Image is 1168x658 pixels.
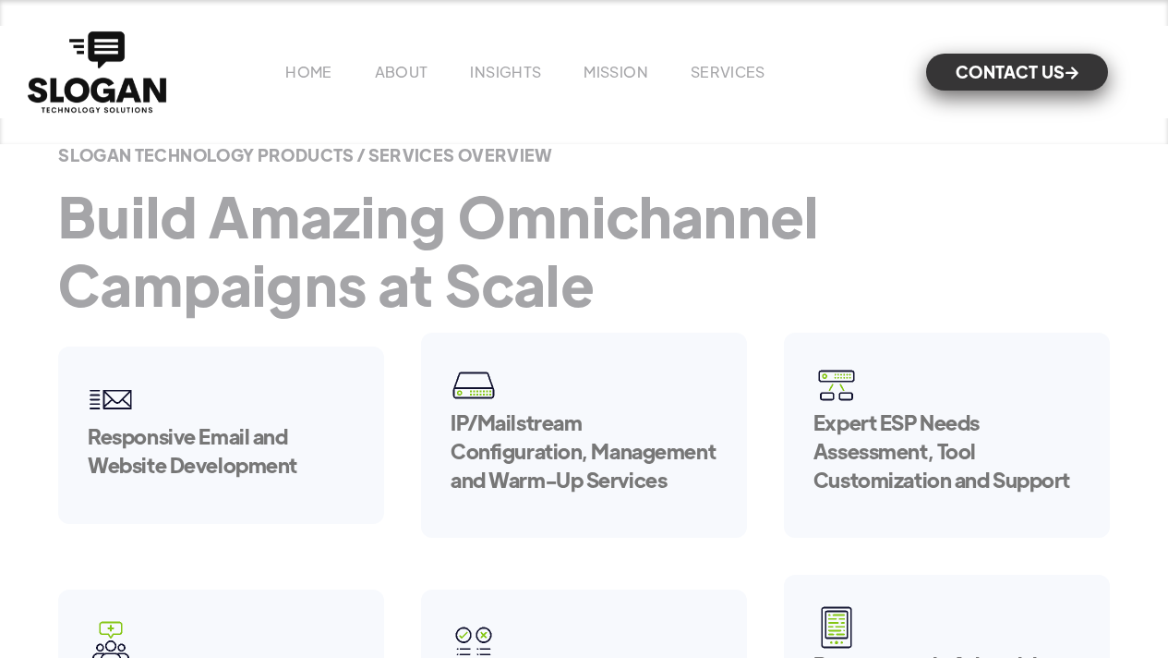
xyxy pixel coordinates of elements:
a: home [23,27,171,117]
h5: Expert ESP Needs Assessment, Tool Customization and Support [813,408,1080,493]
a: INSIGHTS [470,62,541,81]
h5: IP/Mailstream Configuration, Management and Warm-Up Services [451,408,717,493]
h5: Responsive Email and Website Development [88,422,355,480]
a: SERVICES [691,62,765,81]
a: HOME [285,62,331,81]
a: CONTACT US [926,54,1108,91]
span:  [1066,67,1078,79]
a: MISSION [584,62,648,81]
h5: SLOGAN TECHNOLOGY PRODUCTS / SERVICES OVERVIEW [58,144,1110,166]
a: ABOUT [375,62,428,81]
h1: Build Amazing Omnichannel Campaigns at Scale [58,181,1110,318]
